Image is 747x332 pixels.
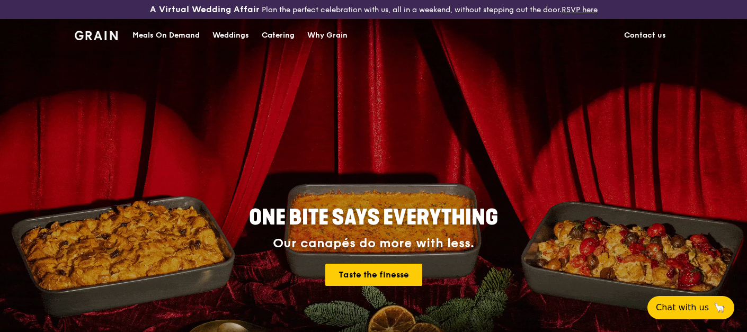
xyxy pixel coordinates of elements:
[75,19,118,50] a: GrainGrain
[307,20,348,51] div: Why Grain
[262,20,295,51] div: Catering
[647,296,734,319] button: Chat with us🦙
[301,20,354,51] a: Why Grain
[132,20,200,51] div: Meals On Demand
[206,20,255,51] a: Weddings
[325,264,422,286] a: Taste the finesse
[212,20,249,51] div: Weddings
[75,31,118,40] img: Grain
[183,236,564,251] div: Our canapés do more with less.
[562,5,598,14] a: RSVP here
[249,205,498,230] span: ONE BITE SAYS EVERYTHING
[713,301,726,314] span: 🦙
[255,20,301,51] a: Catering
[618,20,672,51] a: Contact us
[125,4,622,15] div: Plan the perfect celebration with us, all in a weekend, without stepping out the door.
[150,4,260,15] h3: A Virtual Wedding Affair
[656,301,709,314] span: Chat with us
